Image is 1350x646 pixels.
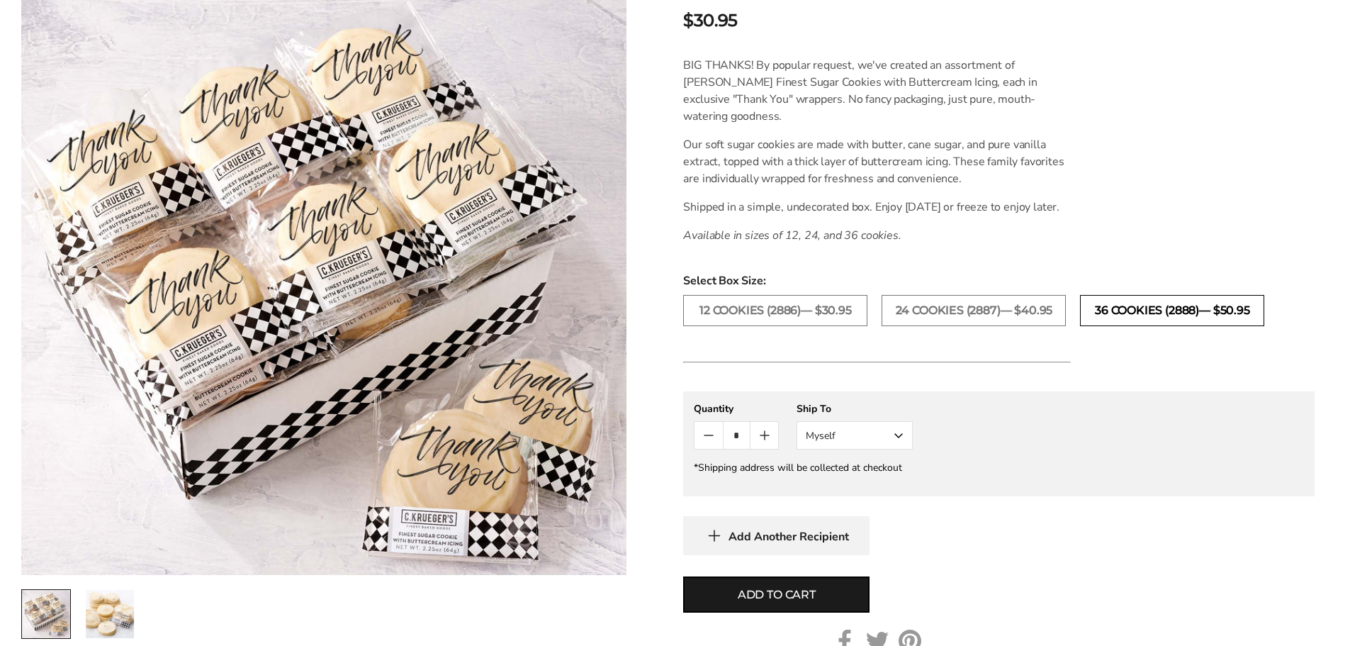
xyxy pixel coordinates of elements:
label: 24 COOKIES (2887)— $40.95 [882,295,1066,326]
a: 2 / 2 [85,589,135,639]
p: BIG THANKS! By popular request, we've created an assortment of [PERSON_NAME] Finest Sugar Cookies... [683,57,1071,125]
button: Add to cart [683,577,870,613]
div: Quantity [694,402,779,416]
span: Add Another Recipient [729,530,849,544]
div: Ship To [797,402,913,416]
iframe: Sign Up via Text for Offers [11,592,147,635]
span: Select Box Size: [683,272,1315,289]
em: Available in sizes of 12, 24, and 36 cookies. [683,228,901,243]
p: Shipped in a simple, undecorated box. Enjoy [DATE] or freeze to enjoy later. [683,199,1071,216]
button: Count plus [750,422,778,449]
input: Quantity [723,422,750,449]
label: 36 COOKIES (2888)— $50.95 [1080,295,1264,326]
p: Our soft sugar cookies are made with butter, cane sugar, and pure vanilla extract, topped with a ... [683,136,1071,187]
button: Myself [797,421,913,450]
img: Just the Cookies! Thank You Assortment [86,590,134,638]
gfm-form: New recipient [683,391,1315,496]
button: Count minus [694,422,722,449]
span: Add to cart [738,586,816,603]
img: Just the Cookies! Thank You Assortment [22,590,70,638]
span: $30.95 [683,8,737,33]
label: 12 COOKIES (2886)— $30.95 [683,295,867,326]
div: *Shipping address will be collected at checkout [694,461,1304,474]
button: Add Another Recipient [683,516,870,555]
a: 1 / 2 [21,589,71,639]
